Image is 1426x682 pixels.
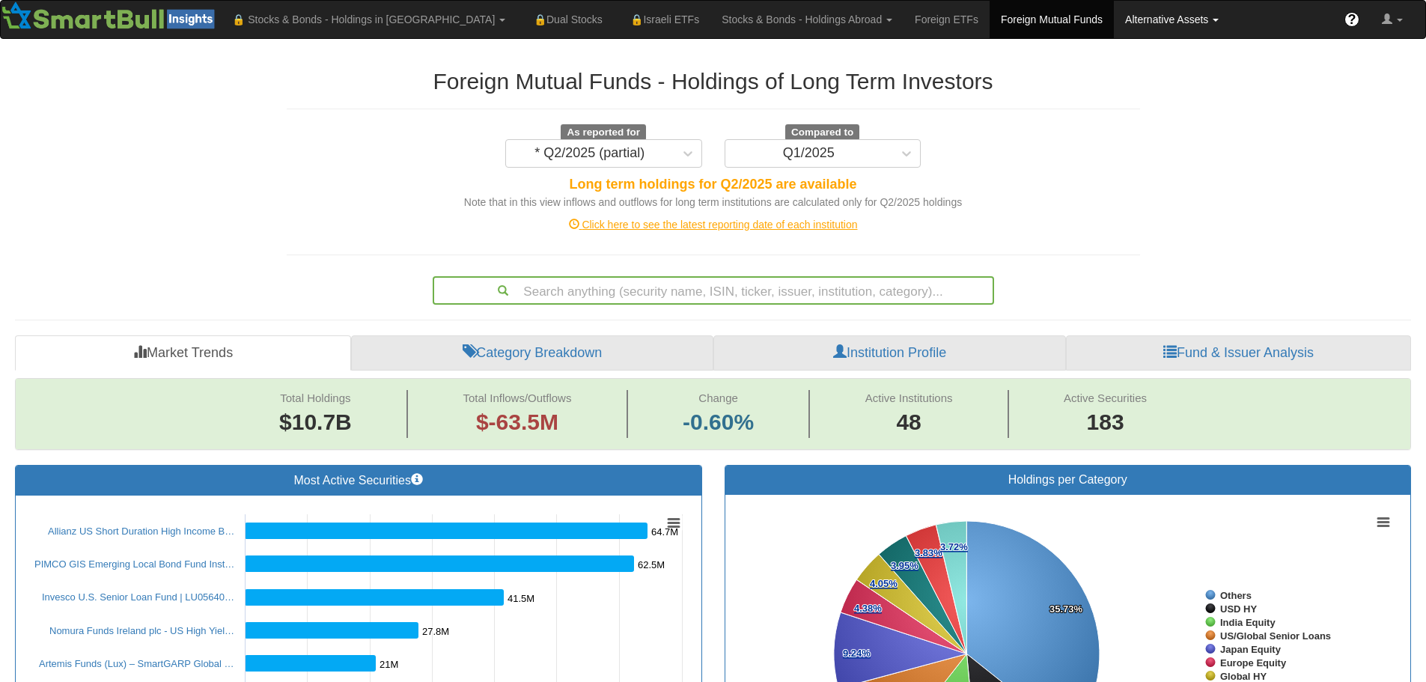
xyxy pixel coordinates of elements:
[42,591,234,603] a: Invesco U.S. Senior Loan Fund | LU05640…
[783,146,835,161] div: Q1/2025
[275,217,1151,232] div: Click here to see the latest reporting date of each institution
[517,1,613,38] a: 🔒Dual Stocks
[785,124,859,141] span: Compared to
[1064,392,1147,404] span: Active Securities
[1049,603,1083,615] tspan: 35.73%
[870,578,898,589] tspan: 4.05%
[287,175,1140,195] div: Long term holdings for Q2/2025 are available
[1220,671,1267,682] tspan: Global HY
[221,1,517,38] a: 🔒 Stocks & Bonds - Holdings in [GEOGRAPHIC_DATA]
[351,335,713,371] a: Category Breakdown
[1,1,221,31] img: Smartbull
[1220,603,1257,615] tspan: USD HY
[710,1,904,38] a: Stocks & Bonds - Holdings Abroad
[940,541,968,552] tspan: 3.72%
[698,392,738,404] span: Change
[915,547,942,558] tspan: 3.83%
[713,335,1066,371] a: Institution Profile
[1348,12,1356,27] span: ?
[843,648,871,659] tspan: 9.24%
[27,473,690,487] h3: Most Active Securities
[287,195,1140,210] div: Note that in this view inflows and outflows for long term institutions are calculated only for Q2...
[904,1,990,38] a: Foreign ETFs
[561,124,646,141] span: As reported for
[463,392,571,404] span: Total Inflows/Outflows
[15,335,351,371] a: Market Trends
[34,558,234,570] a: PIMCO GIS Emerging Local Bond Fund Inst…
[651,526,678,538] tspan: 64.7M
[280,392,350,404] span: Total Holdings
[638,559,665,570] tspan: 62.5M
[990,1,1114,38] a: Foreign Mutual Funds
[891,560,918,571] tspan: 3.95%
[534,146,645,161] div: * Q2/2025 (partial)
[1220,617,1276,628] tspan: India Equity
[48,526,234,537] a: Allianz US Short Duration High Income B…
[1220,630,1331,642] tspan: US/Global Senior Loans
[683,407,754,439] span: -0.60%
[614,1,710,38] a: 🔒Israeli ETFs
[1064,407,1147,439] span: 183
[1220,657,1287,669] tspan: Europe Equity
[854,603,882,614] tspan: 4.38%
[1220,590,1252,601] tspan: Others
[1333,1,1371,38] a: ?
[865,407,953,439] span: 48
[422,626,449,637] tspan: 27.8M
[476,409,558,434] span: $-63.5M
[49,625,234,636] a: Nomura Funds Ireland plc - US High Yiel…
[737,473,1400,487] h3: Holdings per Category
[279,409,352,434] span: $10.7B
[865,392,953,404] span: Active Institutions
[380,659,398,670] tspan: 21M
[287,69,1140,94] h2: Foreign Mutual Funds - Holdings of Long Term Investors
[1066,335,1411,371] a: Fund & Issuer Analysis
[1114,1,1230,38] a: Alternative Assets
[1220,644,1282,655] tspan: Japan Equity
[434,278,993,303] div: Search anything (security name, ISIN, ticker, issuer, institution, category)...
[39,658,234,669] a: Artemis Funds (Lux) – SmartGARP Global …
[508,593,534,604] tspan: 41.5M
